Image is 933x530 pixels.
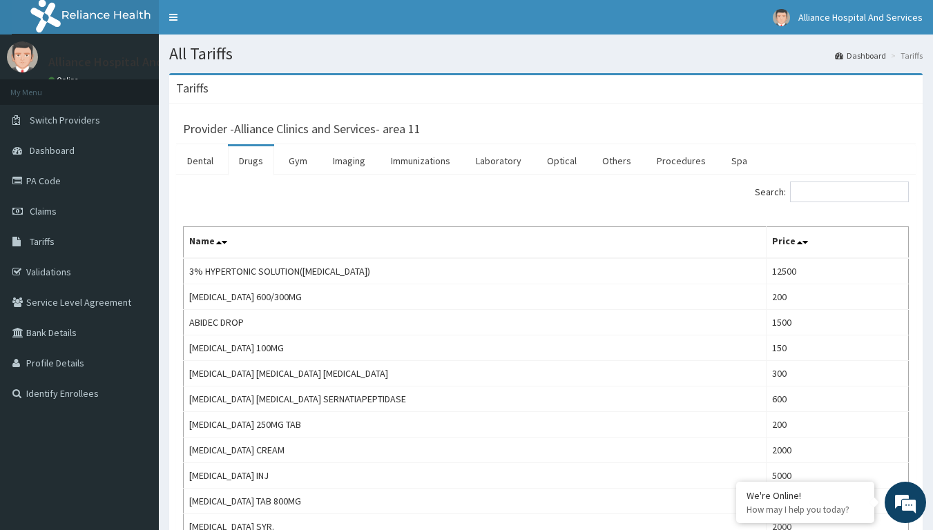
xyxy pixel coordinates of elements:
[26,69,56,104] img: d_794563401_company_1708531726252_794563401
[30,114,100,126] span: Switch Providers
[184,258,767,284] td: 3% HYPERTONIC SOLUTION([MEDICAL_DATA])
[184,412,767,438] td: [MEDICAL_DATA] 250MG TAB
[7,41,38,72] img: User Image
[380,146,461,175] a: Immunizations
[465,146,532,175] a: Laboratory
[184,284,767,310] td: [MEDICAL_DATA] 600/300MG
[747,489,864,502] div: We're Online!
[591,146,642,175] a: Others
[790,181,909,202] input: Search:
[278,146,318,175] a: Gym
[183,123,421,135] h3: Provider - Alliance Clinics and Services- area 11
[646,146,717,175] a: Procedures
[184,361,767,386] td: [MEDICAL_DATA] [MEDICAL_DATA] [MEDICAL_DATA]
[184,386,767,412] td: [MEDICAL_DATA] [MEDICAL_DATA] SERNATIAPEPTIDASE
[30,205,57,217] span: Claims
[773,9,790,26] img: User Image
[184,310,767,335] td: ABIDEC DROP
[536,146,588,175] a: Optical
[176,82,209,95] h3: Tariffs
[747,504,864,516] p: How may I help you today?
[887,50,923,61] li: Tariffs
[755,181,909,202] label: Search:
[766,361,908,386] td: 300
[766,335,908,361] td: 150
[322,146,376,175] a: Imaging
[80,174,191,313] span: We're online!
[176,146,224,175] a: Dental
[766,463,908,489] td: 5000
[766,412,908,438] td: 200
[30,235,55,248] span: Tariffs
[766,438,908,463] td: 2000
[169,45,923,63] h1: All Tariffs
[48,56,211,68] p: Alliance Hospital And Services
[7,377,263,425] textarea: Type your message and hit 'Enter'
[766,284,908,310] td: 200
[766,227,908,259] th: Price
[798,11,923,23] span: Alliance Hospital And Services
[766,386,908,412] td: 600
[72,77,232,95] div: Chat with us now
[184,463,767,489] td: [MEDICAL_DATA] INJ
[30,144,75,157] span: Dashboard
[184,438,767,463] td: [MEDICAL_DATA] CREAM
[227,7,260,40] div: Minimize live chat window
[835,50,886,61] a: Dashboard
[720,146,758,175] a: Spa
[766,258,908,284] td: 12500
[184,227,767,259] th: Name
[48,75,81,85] a: Online
[228,146,274,175] a: Drugs
[184,335,767,361] td: [MEDICAL_DATA] 100MG
[766,310,908,335] td: 1500
[184,489,767,514] td: [MEDICAL_DATA] TAB 800MG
